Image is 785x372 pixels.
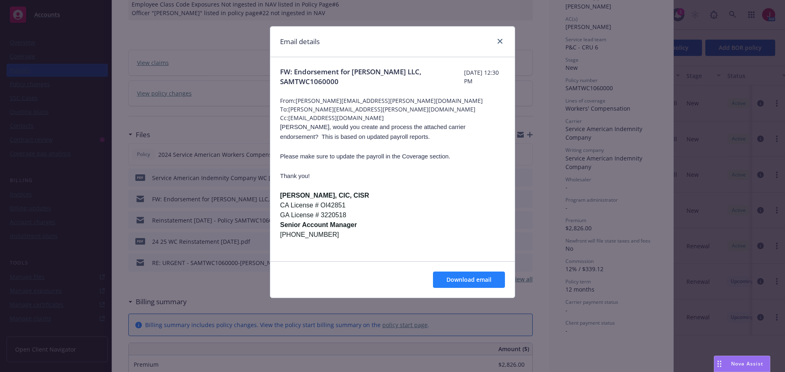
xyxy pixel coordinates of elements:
[280,212,346,218] span: GA License # 3220518
[280,192,369,199] span: [PERSON_NAME], CIC, CISR
[433,272,505,288] button: Download email
[714,356,770,372] button: Nova Assist
[280,221,357,228] span: Senior Account Manager
[280,231,339,238] span: [PHONE_NUMBER]
[446,276,491,283] span: Download email
[280,173,310,179] span: Thank you!
[280,153,450,160] span: Please make sure to update the payroll in the Coverage section.
[280,202,345,209] span: CA License # OI42851
[280,261,471,267] span: *Please note that my [DATE] office hours are 8am to 5pm EST
[714,356,724,372] div: Drag to move
[731,360,763,367] span: Nova Assist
